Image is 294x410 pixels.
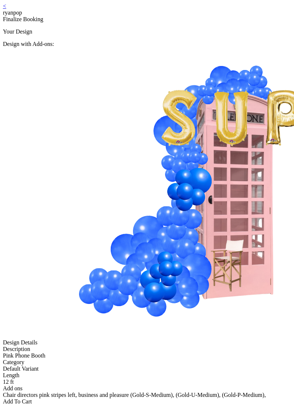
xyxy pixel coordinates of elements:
div: Default Variant [3,366,291,372]
div: Design with Add-ons: [3,41,291,47]
div: Add ons [3,385,291,392]
div: Add To Cart [3,398,291,405]
div: Length [3,372,291,379]
div: Chair directors pink stripes left, business and pleasure (Gold-S-Medium), (Gold-U-Medium), (Gold-... [3,392,291,398]
div: ryanpop [3,9,291,16]
div: 12 ft [3,379,291,385]
div: Finalize Booking [3,16,291,23]
div: Design Details [3,339,291,346]
div: Pink Phone Booth [3,352,291,359]
p: Your Design [3,28,291,35]
a: < [3,3,6,9]
div: Description [3,346,291,352]
div: Category [3,359,291,366]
